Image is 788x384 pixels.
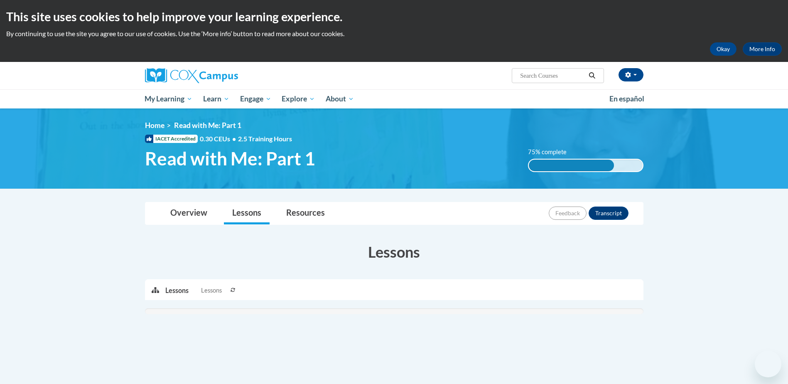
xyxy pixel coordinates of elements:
[519,71,586,81] input: Search Courses
[145,94,192,104] span: My Learning
[145,121,164,130] a: Home
[6,29,782,38] p: By continuing to use the site you agree to our use of cookies. Use the ‘More info’ button to read...
[140,89,198,108] a: My Learning
[145,135,198,143] span: IACET Accredited
[609,94,644,103] span: En español
[133,89,656,108] div: Main menu
[162,202,216,224] a: Overview
[174,121,241,130] span: Read with Me: Part 1
[529,160,614,171] div: 75% complete
[200,134,238,143] span: 0.30 CEUs
[240,94,271,104] span: Engage
[604,90,650,108] a: En español
[198,89,235,108] a: Learn
[145,148,315,170] span: Read with Me: Part 1
[232,135,236,143] span: •
[6,8,782,25] h2: This site uses cookies to help improve your learning experience.
[586,71,598,81] button: Search
[145,68,303,83] a: Cox Campus
[619,68,643,81] button: Account Settings
[235,89,277,108] a: Engage
[203,94,229,104] span: Learn
[528,148,576,157] label: 75% complete
[549,207,587,220] button: Feedback
[224,202,270,224] a: Lessons
[326,94,354,104] span: About
[710,42,736,56] button: Okay
[165,286,189,295] p: Lessons
[145,68,238,83] img: Cox Campus
[743,42,782,56] a: More Info
[201,286,222,295] span: Lessons
[238,135,292,143] span: 2.5 Training Hours
[278,202,333,224] a: Resources
[145,241,643,262] h3: Lessons
[276,89,320,108] a: Explore
[282,94,315,104] span: Explore
[320,89,359,108] a: About
[589,207,628,220] button: Transcript
[755,351,781,377] iframe: Button to launch messaging window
